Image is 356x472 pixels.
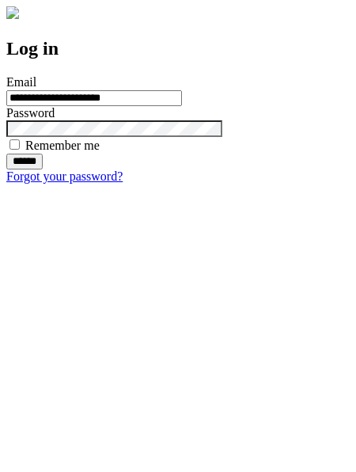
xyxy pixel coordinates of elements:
label: Password [6,106,55,120]
img: logo-4e3dc11c47720685a147b03b5a06dd966a58ff35d612b21f08c02c0306f2b779.png [6,6,19,19]
label: Email [6,75,36,89]
a: Forgot your password? [6,169,123,183]
h2: Log in [6,38,350,59]
label: Remember me [25,139,100,152]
